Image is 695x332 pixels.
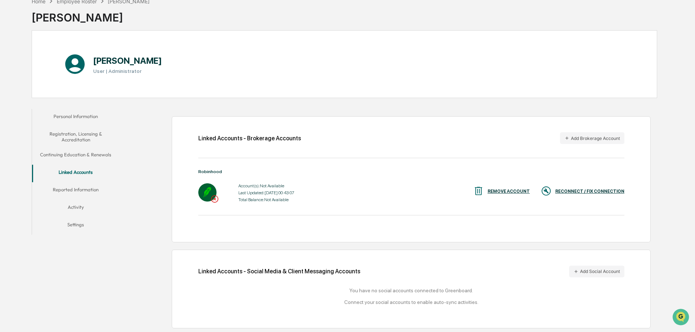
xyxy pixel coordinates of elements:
button: Add Social Account [569,266,624,277]
div: Last Updated: [DATE] 00:43:07 [238,190,294,195]
div: Start new chat [25,56,119,63]
div: 🗄️ [53,93,59,98]
img: Login Required [211,195,218,203]
button: Reported Information [32,182,119,200]
a: 🗄️Attestations [50,89,93,102]
button: Linked Accounts [32,165,119,182]
div: secondary tabs example [32,109,119,235]
img: RECONNECT / FIX CONNECTION [541,185,552,196]
a: 🖐️Preclearance [4,89,50,102]
button: Start new chat [124,58,132,67]
a: 🔎Data Lookup [4,103,49,116]
div: RECONNECT / FIX CONNECTION [555,189,624,194]
div: Account(s): Not Available [238,183,294,188]
button: Registration, Licensing & Accreditation [32,126,119,147]
div: REMOVE ACCOUNT [488,189,530,194]
h3: User | Administrator [93,68,162,74]
div: Linked Accounts - Social Media & Client Messaging Accounts [198,266,624,277]
iframe: Open customer support [672,308,691,328]
span: Attestations [60,92,90,99]
h1: [PERSON_NAME] [93,55,162,66]
div: We're available if you need us! [25,63,92,69]
a: Powered byPylon [51,123,88,129]
button: Continuing Education & Renewals [32,147,119,165]
img: REMOVE ACCOUNT [473,185,484,196]
button: Personal Information [32,109,119,126]
div: Total Balance: Not Available [238,197,294,202]
p: How can we help? [7,15,132,27]
button: Add Brokerage Account [560,132,624,144]
div: 🔎 [7,106,13,112]
span: Data Lookup [15,106,46,113]
span: Preclearance [15,92,47,99]
img: Robinhood - Login Required [198,183,217,202]
span: Pylon [72,124,88,129]
div: Linked Accounts - Brokerage Accounts [198,135,301,142]
div: 🖐️ [7,93,13,98]
div: [PERSON_NAME] [32,5,150,24]
img: 1746055101610-c473b297-6a78-478c-a979-82029cc54cd1 [7,56,20,69]
button: Settings [32,217,119,235]
div: Robinhood [198,169,624,174]
button: Activity [32,200,119,217]
div: You have no social accounts connected to Greenboard. Connect your social accounts to enable auto-... [198,288,624,305]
